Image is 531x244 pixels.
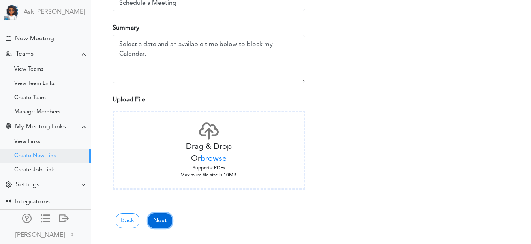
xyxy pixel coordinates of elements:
[6,181,12,189] div: Change Settings
[193,165,225,172] span: Supports: PDFs
[113,35,305,83] textarea: Select a date and an available time below to block my Calendar.
[201,155,227,163] span: browse
[4,4,20,20] img: Powered by TEAMCAL AI
[24,9,85,16] a: Ask [PERSON_NAME]
[6,123,11,131] div: Share Meeting Link
[59,214,69,221] div: Log out
[148,213,172,228] a: Next
[6,36,11,41] div: Creating Meeting
[113,23,139,33] label: Summary
[14,168,54,172] div: Create Job Link
[180,172,238,179] span: Maximum file size is 10MB.
[14,110,60,114] div: Manage Members
[15,123,66,131] div: My Meeting Links
[22,214,32,221] div: Manage Members and Externals
[14,96,46,100] div: Create Team
[16,51,34,58] div: Teams
[186,141,232,153] span: Drag & Drop
[116,213,139,228] a: Back
[15,231,65,240] div: [PERSON_NAME]
[15,35,54,43] div: New Meeting
[16,181,39,189] div: Settings
[1,225,90,243] a: [PERSON_NAME]
[191,153,227,165] span: Or
[14,140,40,144] div: View Links
[113,11,116,21] span: Please enter correct body header
[113,83,116,92] span: Please enter correct body text
[14,154,56,158] div: Create New Link
[113,95,145,105] label: Upload File
[15,198,50,206] div: Integrations
[6,198,11,204] div: TEAMCAL AI Workflow Apps
[41,214,50,221] div: Show only icons
[14,68,43,71] div: View Teams
[41,214,50,225] a: Change side menu
[14,82,55,86] div: View Team Links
